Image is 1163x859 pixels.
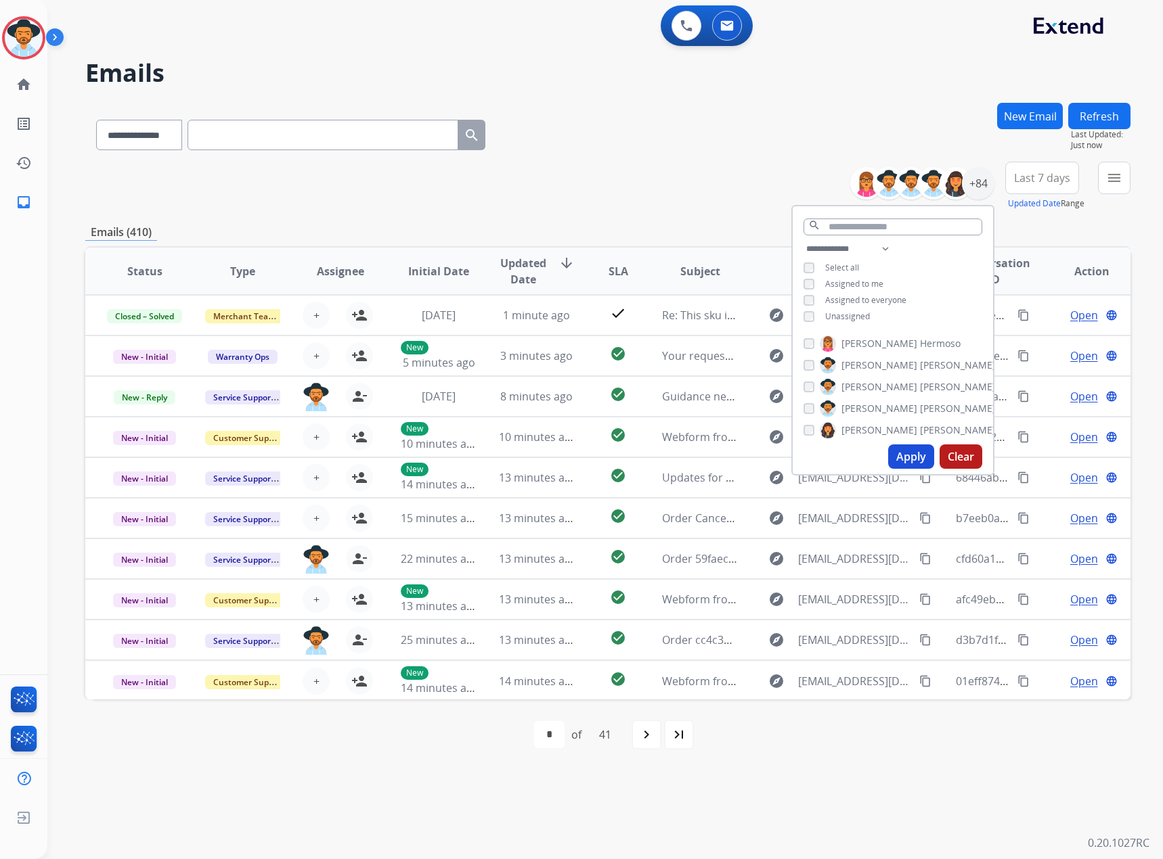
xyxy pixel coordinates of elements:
span: Assignee [317,263,364,279]
span: 13 minutes ago [401,599,479,613]
img: agent-avatar [303,545,330,574]
span: Service Support [205,512,282,526]
mat-icon: explore [768,388,785,404]
span: [EMAIL_ADDRESS][DOMAIN_NAME] [798,673,913,689]
span: [PERSON_NAME] [920,380,996,394]
span: Warranty Ops [208,350,278,364]
mat-icon: person_remove [351,632,368,648]
span: 13 minutes ago [499,470,577,485]
mat-icon: home [16,76,32,93]
span: Service Support [205,553,282,567]
span: Assigned to me [825,278,883,289]
mat-icon: search [808,219,820,231]
span: Open [1070,469,1098,486]
mat-icon: content_copy [1017,512,1030,524]
p: New [401,422,429,436]
span: afc49eba-04ed-4d4d-87bf-abefadc4f729 [956,592,1157,607]
span: [EMAIL_ADDRESS][DOMAIN_NAME] [798,632,913,648]
span: Open [1070,510,1098,526]
mat-icon: explore [768,429,785,445]
span: [PERSON_NAME] [920,402,996,415]
span: Updates for 811c7238-76e2-48ad-bcab-8f72173b8dfd_Cris [PERSON_NAME] [662,470,1043,485]
div: of [571,726,581,743]
img: agent-avatar [303,626,330,655]
span: 1 minute ago [503,308,570,323]
span: [PERSON_NAME] [841,402,917,415]
span: + [313,673,320,689]
mat-icon: check_circle [610,467,626,484]
button: + [303,505,330,532]
span: Assigned to everyone [825,294,906,306]
span: Your requested Mattress Firm receipt [662,348,854,363]
span: [PERSON_NAME] [841,358,917,372]
mat-icon: person_add [351,510,368,526]
span: + [313,429,320,445]
mat-icon: check_circle [610,630,626,646]
span: [DATE] [422,389,456,404]
span: SLA [609,263,628,279]
span: Re: This sku is not showing extend available? [URL][DOMAIN_NAME].. [662,308,1009,323]
button: Clear [940,444,982,469]
p: New [401,584,429,598]
span: Service Support [205,390,282,404]
span: 14 minutes ago [499,674,577,689]
mat-icon: person_remove [351,388,368,404]
button: + [303,342,330,369]
span: 13 minutes ago [499,592,577,607]
mat-icon: content_copy [1017,634,1030,646]
mat-icon: language [1105,553,1118,565]
button: New Email [997,103,1063,129]
span: Range [1008,198,1084,209]
button: + [303,668,330,695]
span: + [313,348,320,364]
button: Refresh [1068,103,1131,129]
span: 13 minutes ago [499,511,577,526]
mat-icon: search [464,127,480,143]
button: Updated Date [1008,198,1061,209]
mat-icon: content_copy [1017,309,1030,321]
span: Guidance needed. Claim ID a946a778-8095-4340-b6d0-26649148dd55 [662,389,1013,404]
mat-icon: check_circle [610,508,626,524]
span: 3 minutes ago [500,348,573,363]
button: + [303,464,330,491]
mat-icon: person_add [351,469,368,486]
mat-icon: content_copy [1017,553,1030,565]
span: Customer Support [205,593,293,607]
span: [EMAIL_ADDRESS][DOMAIN_NAME] [798,591,913,607]
span: Updated Date [499,255,548,287]
span: 15 minutes ago [401,511,479,526]
span: New - Initial [113,634,176,648]
span: Open [1070,388,1098,404]
span: [DATE] [422,308,456,323]
p: 0.20.1027RC [1088,835,1149,851]
h2: Emails [85,60,1131,87]
mat-icon: language [1105,634,1118,646]
span: Open [1070,348,1098,364]
mat-icon: person_add [351,591,368,607]
span: Unassigned [825,310,870,322]
span: 14 minutes ago [401,477,479,492]
button: Apply [888,444,934,469]
span: Customer Support [205,675,293,689]
span: Hermoso [920,337,961,350]
mat-icon: language [1105,350,1118,362]
mat-icon: person_add [351,673,368,689]
span: [PERSON_NAME] [841,337,917,350]
mat-icon: content_copy [919,634,931,646]
mat-icon: person_remove [351,551,368,567]
span: Service Support [205,634,282,648]
span: Merchant Team [205,309,284,323]
p: New [401,341,429,354]
mat-icon: check_circle [610,386,626,402]
span: 25 minutes ago [401,632,479,647]
span: 14 minutes ago [401,680,479,695]
span: Order Cancelled 01c72f19-4cf1-4a4c-bb08-0219ed664aa2 [662,511,950,526]
mat-icon: explore [768,348,785,364]
span: Initial Date [408,263,469,279]
mat-icon: arrow_downward [558,255,575,271]
mat-icon: explore [768,591,785,607]
mat-icon: person_add [351,307,368,323]
button: + [303,423,330,450]
span: Webform from [PERSON_NAME][EMAIL_ADDRESS][DOMAIN_NAME] on [DATE] [662,429,1053,444]
span: Select all [825,262,859,273]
